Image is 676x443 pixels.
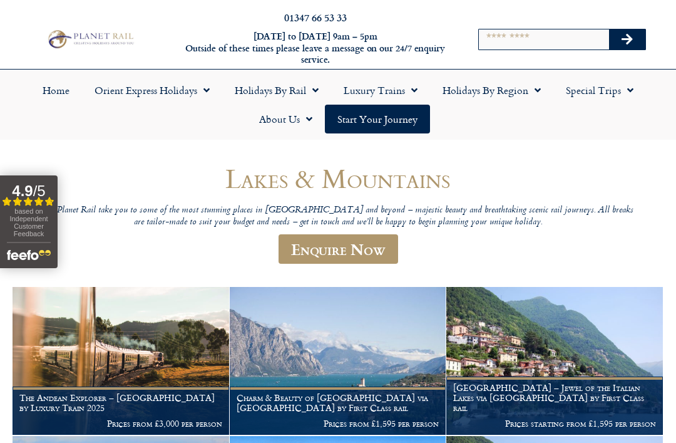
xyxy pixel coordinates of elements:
a: Charm & Beauty of [GEOGRAPHIC_DATA] via [GEOGRAPHIC_DATA] by First Class rail Prices from £1,595 ... [230,287,447,435]
a: Enquire Now [279,234,398,264]
a: 01347 66 53 33 [284,10,347,24]
button: Search [609,29,645,50]
a: About Us [247,105,325,133]
a: Luxury Trains [331,76,430,105]
a: The Andean Explorer – [GEOGRAPHIC_DATA] by Luxury Train 2025 Prices from £3,000 per person [13,287,230,435]
a: Holidays by Region [430,76,553,105]
a: Start your Journey [325,105,430,133]
h1: [GEOGRAPHIC_DATA] – Jewel of the Italian Lakes via [GEOGRAPHIC_DATA] by First Class rail [453,383,656,412]
h1: The Andean Explorer – [GEOGRAPHIC_DATA] by Luxury Train 2025 [19,393,222,413]
a: Special Trips [553,76,646,105]
p: Prices from £1,595 per person [237,419,439,429]
a: Holidays by Rail [222,76,331,105]
p: Let Planet Rail take you to some of the most stunning places in [GEOGRAPHIC_DATA] and beyond – ma... [38,205,638,228]
a: Orient Express Holidays [82,76,222,105]
h1: Charm & Beauty of [GEOGRAPHIC_DATA] via [GEOGRAPHIC_DATA] by First Class rail [237,393,439,413]
h1: Lakes & Mountains [38,164,638,193]
a: [GEOGRAPHIC_DATA] – Jewel of the Italian Lakes via [GEOGRAPHIC_DATA] by First Class rail Prices s... [446,287,663,435]
nav: Menu [6,76,670,133]
a: Home [30,76,82,105]
img: Planet Rail Train Holidays Logo [44,28,136,51]
p: Prices starting from £1,595 per person [453,419,656,429]
p: Prices from £3,000 per person [19,419,222,429]
h6: [DATE] to [DATE] 9am – 5pm Outside of these times please leave a message on our 24/7 enquiry serv... [183,31,448,66]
